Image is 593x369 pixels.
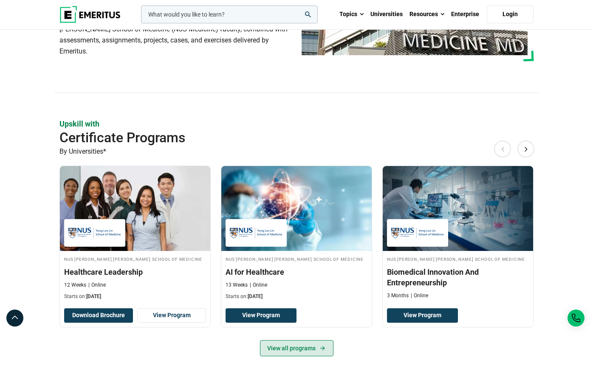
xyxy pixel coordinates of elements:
[64,293,206,300] p: Starts on:
[88,282,106,289] p: Online
[60,166,210,251] img: Healthcare Leadership | Online Leadership Course
[250,282,267,289] p: Online
[383,166,533,251] img: Biomedical Innovation And Entrepreneurship | Online Healthcare Course
[517,141,534,158] button: Next
[86,293,101,299] span: [DATE]
[68,223,121,242] img: NUS Yong Loo Lin School of Medicine
[387,292,409,299] p: 3 Months
[494,141,511,158] button: Previous
[248,293,263,299] span: [DATE]
[230,223,282,242] img: NUS Yong Loo Lin School of Medicine
[383,166,533,304] a: Healthcare Course by NUS Yong Loo Lin School of Medicine - NUS Yong Loo Lin School of Medicine NU...
[226,308,296,323] a: View Program
[137,308,206,323] a: View Program
[64,308,133,323] button: Download Brochure
[226,267,367,277] h3: AI for Healthcare
[487,6,534,23] a: Login
[226,282,248,289] p: 13 Weeks
[387,255,529,262] h4: NUS [PERSON_NAME] [PERSON_NAME] School of Medicine
[59,146,534,157] p: By Universities*
[64,267,206,277] h3: Healthcare Leadership
[64,255,206,262] h4: NUS [PERSON_NAME] [PERSON_NAME] School of Medicine
[226,293,367,300] p: Starts on:
[60,166,210,304] a: Leadership Course by NUS Yong Loo Lin School of Medicine - September 30, 2025 NUS Yong Loo Lin Sc...
[387,267,529,288] h3: Biomedical Innovation And Entrepreneurship
[59,118,534,129] p: Upskill with
[260,340,333,356] a: View all programs
[226,255,367,262] h4: NUS [PERSON_NAME] [PERSON_NAME] School of Medicine
[391,223,444,242] img: NUS Yong Loo Lin School of Medicine
[411,292,428,299] p: Online
[221,166,372,304] a: Healthcare Course by NUS Yong Loo Lin School of Medicine - September 30, 2025 NUS Yong Loo Lin Sc...
[64,282,86,289] p: 12 Weeks
[59,129,486,146] h2: Certificate Programs
[221,166,372,251] img: AI for Healthcare | Online Healthcare Course
[387,308,458,323] a: View Program
[141,6,318,23] input: woocommerce-product-search-field-0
